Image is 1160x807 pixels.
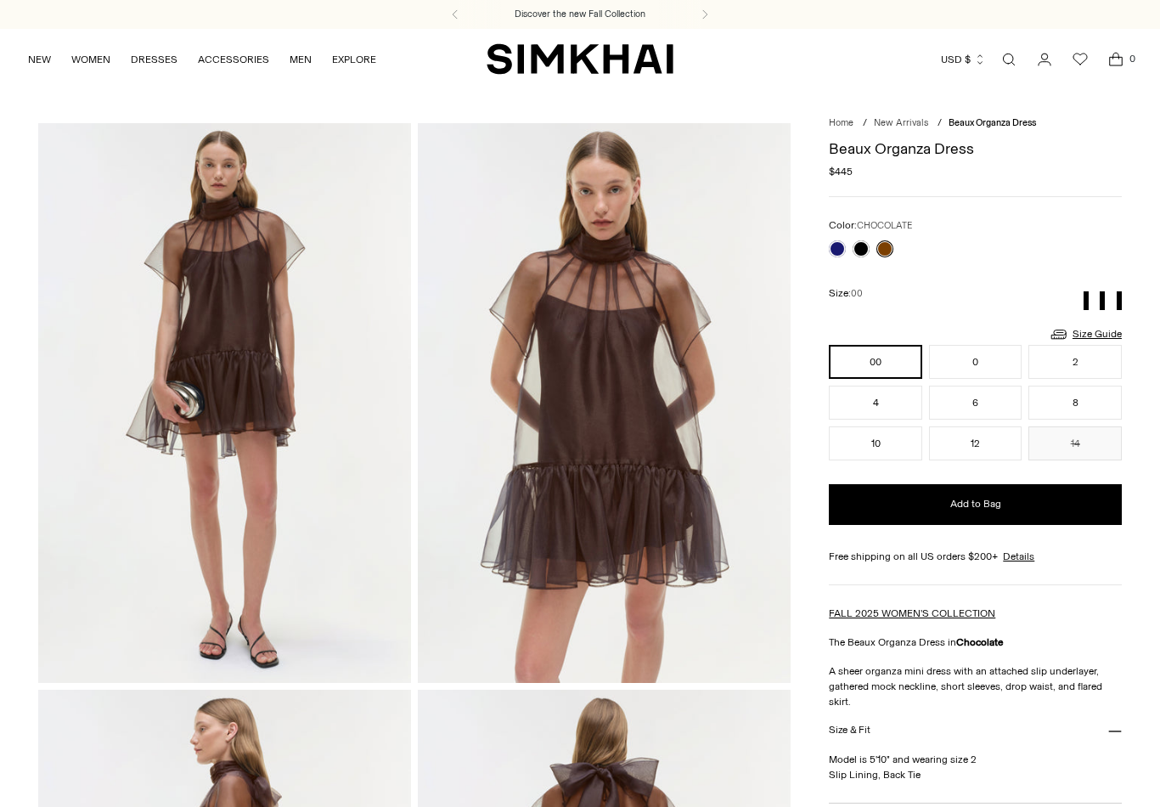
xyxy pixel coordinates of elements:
span: 00 [851,288,863,299]
div: Free shipping on all US orders $200+ [829,549,1122,564]
a: Open cart modal [1099,42,1133,76]
p: The Beaux Organza Dress in [829,635,1122,650]
button: 14 [1028,426,1122,460]
p: A sheer organza mini dress with an attached slip underlayer, gathered mock neckline, short sleeve... [829,663,1122,709]
button: Size & Fit [829,709,1122,753]
p: Model is 5'10" and wearing size 2 Slip Lining, Back Tie [829,752,1122,782]
span: 0 [1124,51,1140,66]
div: / [863,116,867,131]
a: Open search modal [992,42,1026,76]
button: 00 [829,345,922,379]
a: EXPLORE [332,41,376,78]
button: 12 [929,426,1022,460]
h3: Size & Fit [829,725,870,736]
a: Size Guide [1049,324,1122,345]
div: / [938,116,942,131]
nav: breadcrumbs [829,116,1122,131]
a: New Arrivals [874,117,928,128]
h1: Beaux Organza Dress [829,141,1122,156]
img: Beaux Organza Dress [38,123,411,683]
a: Discover the new Fall Collection [515,8,645,21]
button: 8 [1028,386,1122,420]
a: Home [829,117,853,128]
a: ACCESSORIES [198,41,269,78]
a: Go to the account page [1028,42,1061,76]
label: Color: [829,217,912,234]
span: Beaux Organza Dress [949,117,1036,128]
span: Add to Bag [950,497,1001,511]
a: WOMEN [71,41,110,78]
button: USD $ [941,41,986,78]
a: DRESSES [131,41,177,78]
button: 4 [829,386,922,420]
a: FALL 2025 WOMEN'S COLLECTION [829,607,995,619]
button: Add to Bag [829,484,1122,525]
label: Size: [829,285,863,302]
a: NEW [28,41,51,78]
button: 10 [829,426,922,460]
button: 0 [929,345,1022,379]
strong: Chocolate [956,636,1004,648]
span: CHOCOLATE [857,220,912,231]
span: $445 [829,164,853,179]
a: SIMKHAI [487,42,673,76]
a: Wishlist [1063,42,1097,76]
button: 2 [1028,345,1122,379]
img: Beaux Organza Dress [418,123,791,683]
a: MEN [290,41,312,78]
a: Details [1003,549,1034,564]
button: 6 [929,386,1022,420]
